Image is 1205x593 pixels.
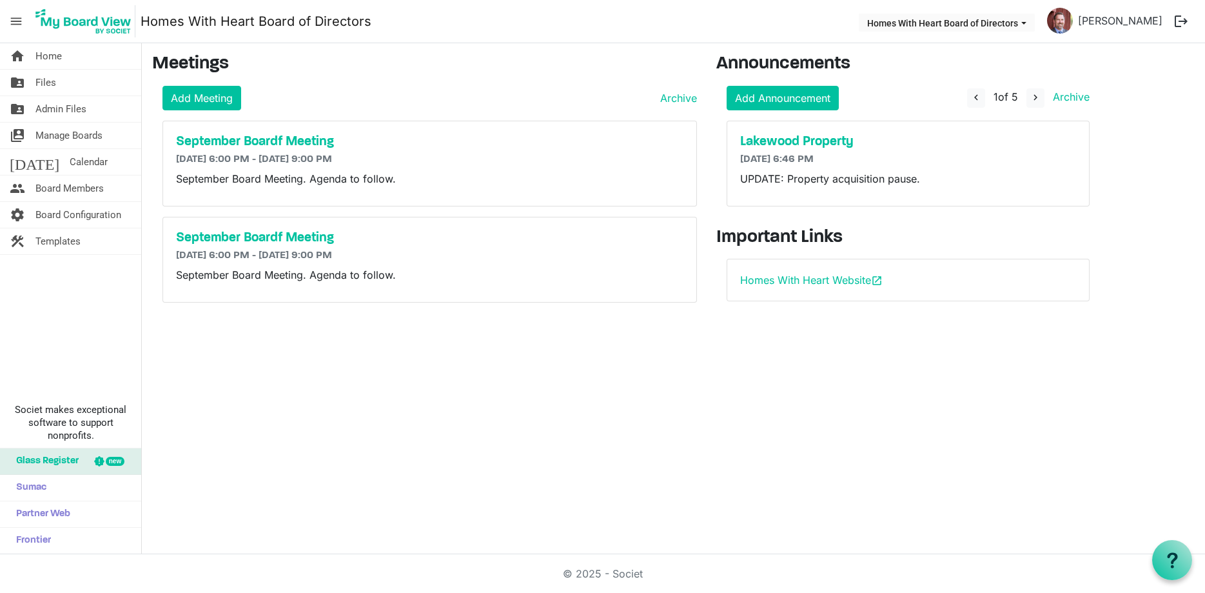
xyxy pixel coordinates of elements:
span: folder_shared [10,96,25,122]
button: navigate_next [1026,88,1044,108]
span: folder_shared [10,70,25,95]
a: Archive [1048,90,1090,103]
a: Lakewood Property [740,134,1076,150]
a: Add Announcement [727,86,839,110]
a: Add Meeting [162,86,241,110]
a: Homes With Heart Board of Directors [141,8,371,34]
span: Sumac [10,475,46,501]
span: Manage Boards [35,123,103,148]
span: navigate_next [1030,92,1041,103]
button: logout [1168,8,1195,35]
span: menu [4,9,28,34]
span: Partner Web [10,501,70,527]
span: of 5 [994,90,1018,103]
img: My Board View Logo [32,5,135,37]
span: open_in_new [871,275,883,286]
span: [DATE] [10,149,59,175]
a: © 2025 - Societ [563,567,643,580]
span: Glass Register [10,448,79,474]
p: September Board Meeting. Agenda to follow. [176,267,683,283]
span: navigate_before [970,92,982,103]
a: September Boardf Meeting [176,134,683,150]
a: Homes With Heart Websiteopen_in_new [740,274,883,286]
span: Calendar [70,149,108,175]
a: Archive [655,90,697,106]
span: construction [10,228,25,254]
span: home [10,43,25,69]
h3: Announcements [716,54,1100,75]
span: Admin Files [35,96,86,122]
button: Homes With Heart Board of Directors dropdownbutton [859,14,1035,32]
span: Societ makes exceptional software to support nonprofits. [6,403,135,442]
h3: Meetings [152,54,697,75]
span: Files [35,70,56,95]
span: Board Members [35,176,104,201]
h6: [DATE] 6:00 PM - [DATE] 9:00 PM [176,250,683,262]
h6: [DATE] 6:00 PM - [DATE] 9:00 PM [176,154,683,166]
span: Board Configuration [35,202,121,228]
span: people [10,176,25,201]
span: switch_account [10,123,25,148]
a: My Board View Logo [32,5,141,37]
span: Home [35,43,62,69]
div: new [106,457,124,466]
img: CKXjKQ5mEM9iXKuR5WmTbtSErCZSXf4FrLzkXSx7HqRpZqsELPIqSP-gd3qP447YHWzW6UBh2lehrK3KKmDf1Q_thumb.png [1047,8,1073,34]
button: navigate_before [967,88,985,108]
p: UPDATE: Property acquisition pause. [740,171,1076,186]
h3: Important Links [716,227,1100,249]
span: 1 [994,90,998,103]
span: Templates [35,228,81,254]
span: [DATE] 6:46 PM [740,154,814,165]
a: [PERSON_NAME] [1073,8,1168,34]
span: Frontier [10,528,51,554]
a: September Boardf Meeting [176,230,683,246]
p: September Board Meeting. Agenda to follow. [176,171,683,186]
span: settings [10,202,25,228]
